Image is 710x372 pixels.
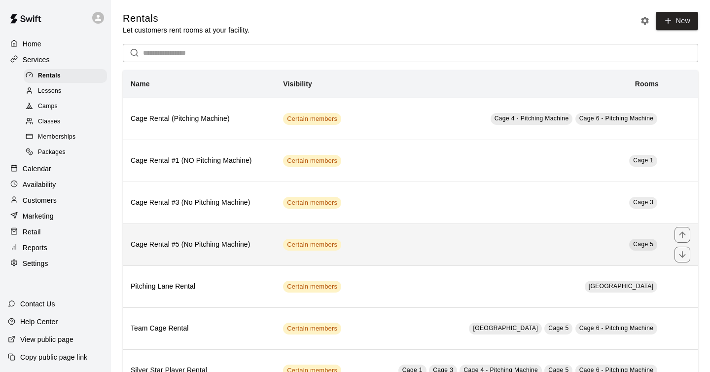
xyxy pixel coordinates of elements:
h6: Pitching Lane Rental [131,281,267,292]
a: Availability [8,177,103,192]
p: Reports [23,243,47,253]
button: move item up [674,227,690,243]
div: Memberships [24,130,107,144]
a: Home [8,37,103,51]
p: Customers [23,195,57,205]
h5: Rentals [123,12,249,25]
a: Reports [8,240,103,255]
span: Cage 3 [633,199,653,206]
b: Rooms [635,80,659,88]
div: Rentals [24,69,107,83]
a: Retail [8,224,103,239]
p: Contact Us [20,299,55,309]
span: Rentals [38,71,61,81]
span: Certain members [283,198,341,208]
span: [GEOGRAPHIC_DATA] [473,325,538,332]
p: View public page [20,335,73,344]
span: Cage 6 - Pitching Machine [579,325,654,332]
h6: Cage Rental #1 (NO Pitching Machine) [131,155,267,166]
span: Cage 5 [633,241,653,248]
span: Packages [38,148,66,157]
h6: Cage Rental #5 (No Pitching Machine) [131,239,267,250]
a: Marketing [8,209,103,223]
b: Visibility [283,80,312,88]
a: Classes [24,114,111,130]
a: Settings [8,256,103,271]
h6: Team Cage Rental [131,323,267,334]
p: Settings [23,259,48,268]
span: Certain members [283,240,341,250]
span: Classes [38,117,60,127]
p: Availability [23,180,56,189]
p: Help Center [20,317,58,327]
p: Calendar [23,164,51,174]
a: Services [8,52,103,67]
div: This service is visible to only customers with certain memberships. Check the service pricing for... [283,239,341,251]
span: Certain members [283,114,341,124]
span: Certain members [283,324,341,334]
p: Retail [23,227,41,237]
span: [GEOGRAPHIC_DATA] [589,283,654,290]
span: Lessons [38,86,62,96]
p: Copy public page link [20,352,87,362]
a: Lessons [24,83,111,99]
b: Name [131,80,150,88]
p: Marketing [23,211,54,221]
h6: Cage Rental #3 (No Pitching Machine) [131,197,267,208]
h6: Cage Rental (Pitching Machine) [131,113,267,124]
p: Services [23,55,50,65]
a: Rentals [24,68,111,83]
span: Certain members [283,282,341,292]
div: This service is visible to only customers with certain memberships. Check the service pricing for... [283,155,341,167]
a: New [656,12,698,30]
a: Memberships [24,130,111,145]
button: move item down [674,247,690,262]
span: Cage 4 - Pitching Machine [495,115,569,122]
div: Camps [24,100,107,113]
div: This service is visible to only customers with certain memberships. Check the service pricing for... [283,323,341,335]
div: Packages [24,146,107,159]
div: This service is visible to only customers with certain memberships. Check the service pricing for... [283,197,341,209]
a: Calendar [8,161,103,176]
div: Lessons [24,84,107,98]
span: Certain members [283,156,341,166]
a: Customers [8,193,103,208]
span: Cage 1 [633,157,653,164]
a: Camps [24,99,111,114]
div: This service is visible to only customers with certain memberships. Check the service pricing for... [283,113,341,125]
a: Packages [24,145,111,160]
span: Memberships [38,132,75,142]
span: Cage 5 [548,325,568,332]
div: Classes [24,115,107,129]
p: Let customers rent rooms at your facility. [123,25,249,35]
button: Rental settings [638,13,652,28]
p: Home [23,39,41,49]
div: This service is visible to only customers with certain memberships. Check the service pricing for... [283,281,341,293]
span: Camps [38,102,58,112]
span: Cage 6 - Pitching Machine [579,115,654,122]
